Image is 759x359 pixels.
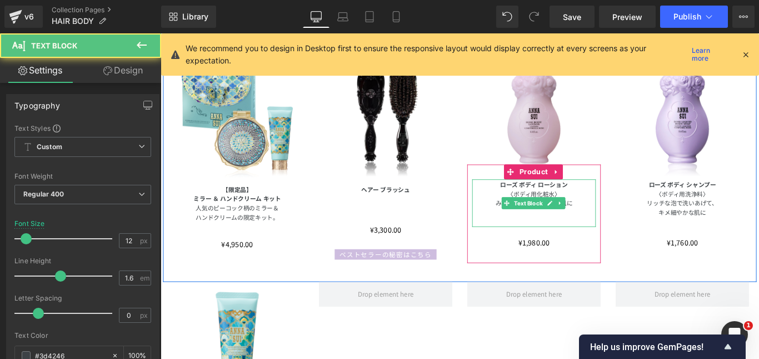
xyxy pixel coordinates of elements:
span: ベストセラーの秘密はこちら [201,243,304,254]
a: Laptop [329,6,356,28]
a: ベストセラーの秘密はこちら [196,243,310,254]
div: Text Color [14,332,151,340]
p: 〈ボディ用洗浄料〉 [511,175,661,185]
b: ヘアー ブラッシュ [226,170,280,180]
span: px [140,237,149,244]
span: em [140,274,149,282]
span: HAIR BODY [52,17,94,26]
button: More [732,6,755,28]
b: 【限定品】 [69,170,103,180]
button: Redo [523,6,545,28]
span: Help us improve GemPages! [590,342,721,352]
b: Custom [37,142,62,152]
p: 〈ボディ用化粧水〉 [350,175,489,185]
a: Expand / Collapse [443,184,455,198]
iframe: Intercom live chat [721,321,748,348]
p: リッチな泡で洗いあげて、 [511,185,661,196]
button: Undo [496,6,518,28]
a: Learn more [687,48,732,61]
a: v6 [4,6,43,28]
span: Preview [612,11,642,23]
div: Letter Spacing [14,294,151,302]
div: Typography [14,95,60,110]
div: Font Size [14,220,45,228]
span: Library [182,12,208,22]
span: Text Block [31,41,77,50]
a: Expand / Collapse [438,147,452,164]
span: ¥3,300.00 [235,214,271,227]
span: 1 [744,321,753,330]
b: ミラー ＆ ハンドクリーム キット [37,181,136,190]
span: ¥1,980.00 [402,229,437,242]
b: ローズ ボディ シャンプー [548,165,624,174]
span: Row [17,14,40,31]
div: Line Height [14,257,151,265]
p: We recommend you to design in Desktop first to ensure the responsive layout would display correct... [186,42,687,67]
span: ¥1,760.00 [568,229,604,242]
a: Expand / Collapse [40,14,54,31]
a: Preview [599,6,656,28]
span: ¥4,950.00 [68,231,104,244]
div: Text Styles [14,124,151,132]
p: キメ細やかな肌に [511,196,661,206]
p: 人気のピーコック柄のミラー＆ [11,191,161,201]
div: Font Weight [14,173,151,180]
span: Product [401,147,438,164]
button: Publish [660,6,728,28]
span: Text Block [395,184,432,198]
a: Design [83,58,163,83]
p: ハンドクリームの限定キット。 [11,201,161,212]
b: Regular 400 [23,190,64,198]
button: Show survey - Help us improve GemPages! [590,340,735,353]
a: Collection Pages [52,6,161,14]
b: ローズ ボディ ローション [382,165,457,174]
a: Mobile [383,6,410,28]
a: Desktop [303,6,329,28]
div: v6 [22,9,36,24]
a: New Library [161,6,216,28]
span: px [140,312,149,319]
span: Save [563,11,581,23]
span: Publish [673,12,701,21]
a: Tablet [356,6,383,28]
